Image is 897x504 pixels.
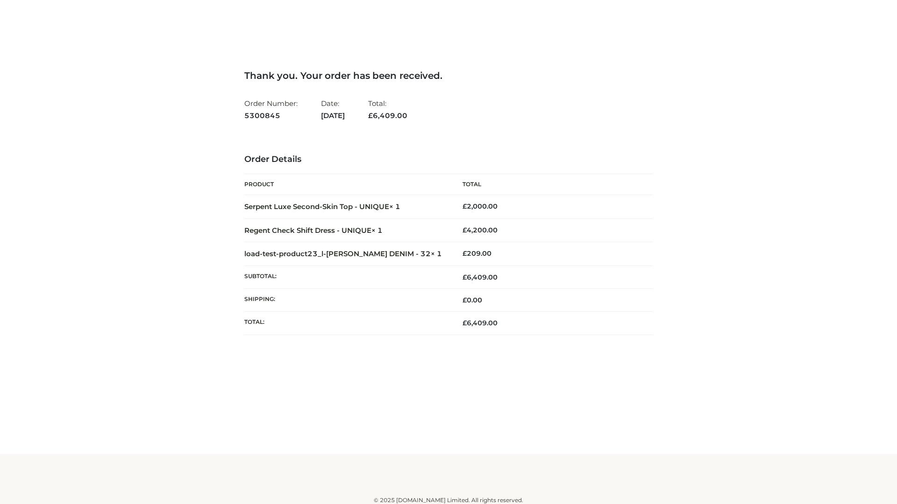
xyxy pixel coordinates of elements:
h3: Thank you. Your order has been received. [244,70,653,81]
bdi: 209.00 [463,249,491,258]
th: Total [448,174,653,195]
span: £ [463,226,467,234]
strong: Serpent Luxe Second-Skin Top - UNIQUE [244,202,400,211]
th: Subtotal: [244,266,448,288]
strong: × 1 [431,249,442,258]
bdi: 4,200.00 [463,226,498,234]
th: Total: [244,312,448,335]
span: £ [463,319,467,327]
span: £ [463,296,467,304]
span: £ [463,249,467,258]
th: Shipping: [244,289,448,312]
strong: 5300845 [244,110,298,122]
th: Product [244,174,448,195]
bdi: 2,000.00 [463,202,498,210]
strong: × 1 [371,226,383,235]
span: £ [463,202,467,210]
span: 6,409.00 [368,111,407,120]
bdi: 0.00 [463,296,482,304]
strong: Regent Check Shift Dress - UNIQUE [244,226,383,235]
strong: × 1 [389,202,400,211]
h3: Order Details [244,154,653,165]
strong: [DATE] [321,110,345,122]
strong: load-test-product23_l-[PERSON_NAME] DENIM - 32 [244,249,442,258]
span: 6,409.00 [463,319,498,327]
span: £ [463,273,467,281]
li: Order Number: [244,95,298,124]
span: 6,409.00 [463,273,498,281]
li: Total: [368,95,407,124]
span: £ [368,111,373,120]
li: Date: [321,95,345,124]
